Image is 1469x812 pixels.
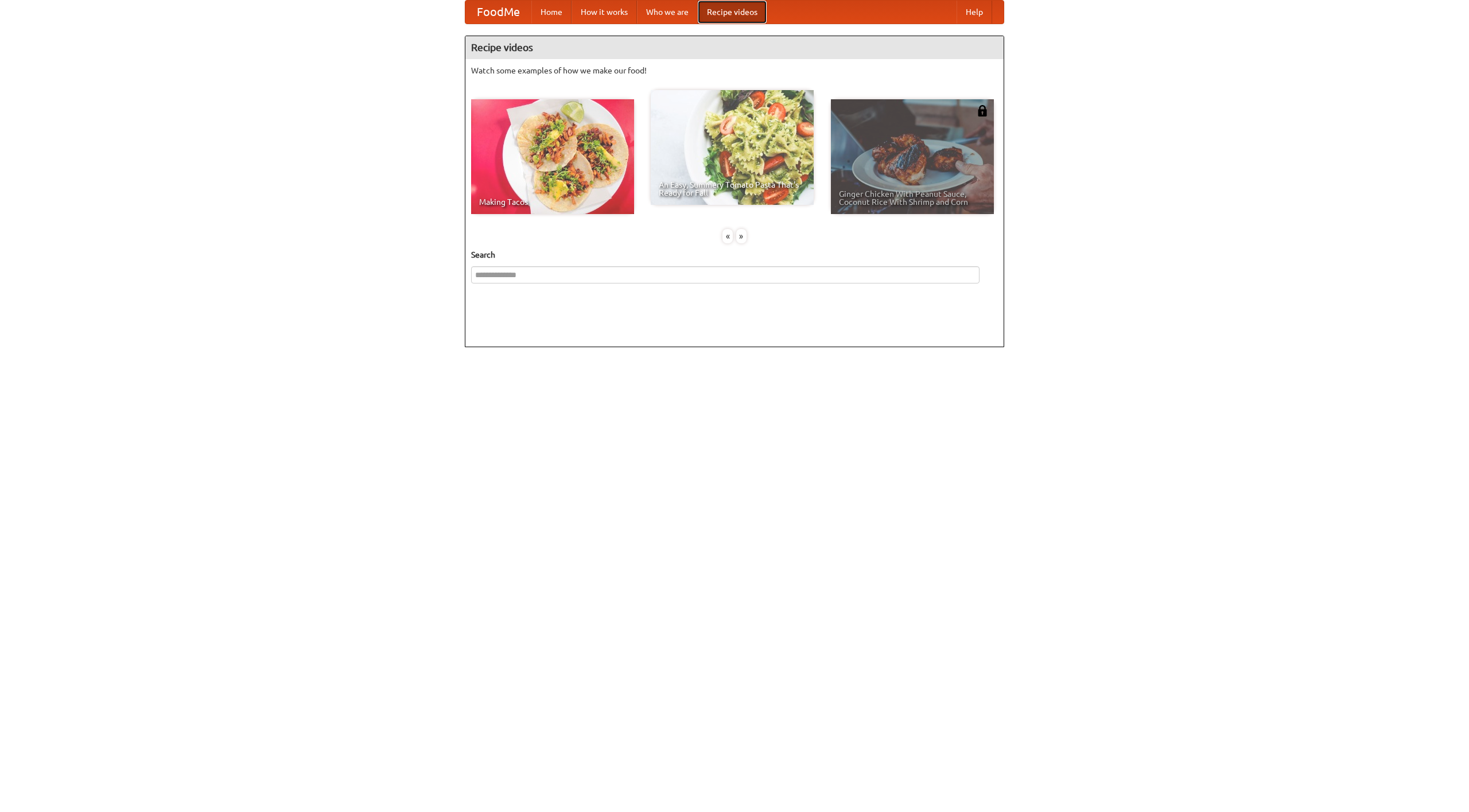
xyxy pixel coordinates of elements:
a: Who we are [637,1,698,24]
img: 483408.png [977,105,988,116]
div: » [736,229,747,243]
span: An Easy, Summery Tomato Pasta That's Ready for Fall [659,181,806,197]
a: An Easy, Summery Tomato Pasta That's Ready for Fall [651,90,814,205]
div: « [722,229,733,243]
a: FoodMe [465,1,531,24]
h5: Search [471,249,998,261]
a: Help [957,1,992,24]
a: Making Tacos [471,99,634,214]
a: Home [531,1,572,24]
a: Recipe videos [698,1,767,24]
p: Watch some examples of how we make our food! [471,65,998,76]
h4: Recipe videos [465,36,1004,59]
a: How it works [572,1,637,24]
span: Making Tacos [479,198,626,206]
